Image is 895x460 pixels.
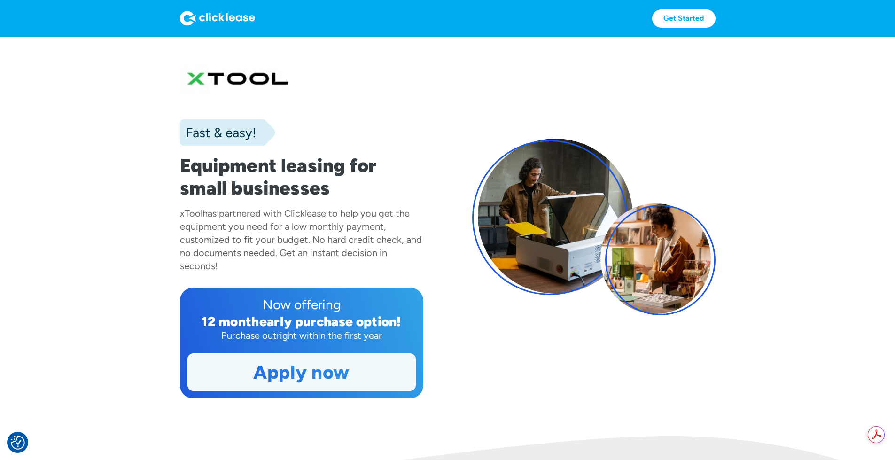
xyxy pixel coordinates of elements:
div: xTool [180,208,202,219]
div: 12 month [202,313,259,329]
div: Fast & easy! [180,123,256,142]
a: Get Started [652,9,716,28]
div: Purchase outright within the first year [187,329,416,342]
button: Consent Preferences [11,436,25,450]
div: has partnered with Clicklease to help you get the equipment you need for a low monthly payment, c... [180,208,422,272]
div: Now offering [187,295,416,314]
img: Logo [180,11,255,26]
h1: Equipment leasing for small businesses [180,154,423,199]
div: early purchase option! [259,313,401,329]
img: Revisit consent button [11,436,25,450]
a: Apply now [188,354,415,390]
